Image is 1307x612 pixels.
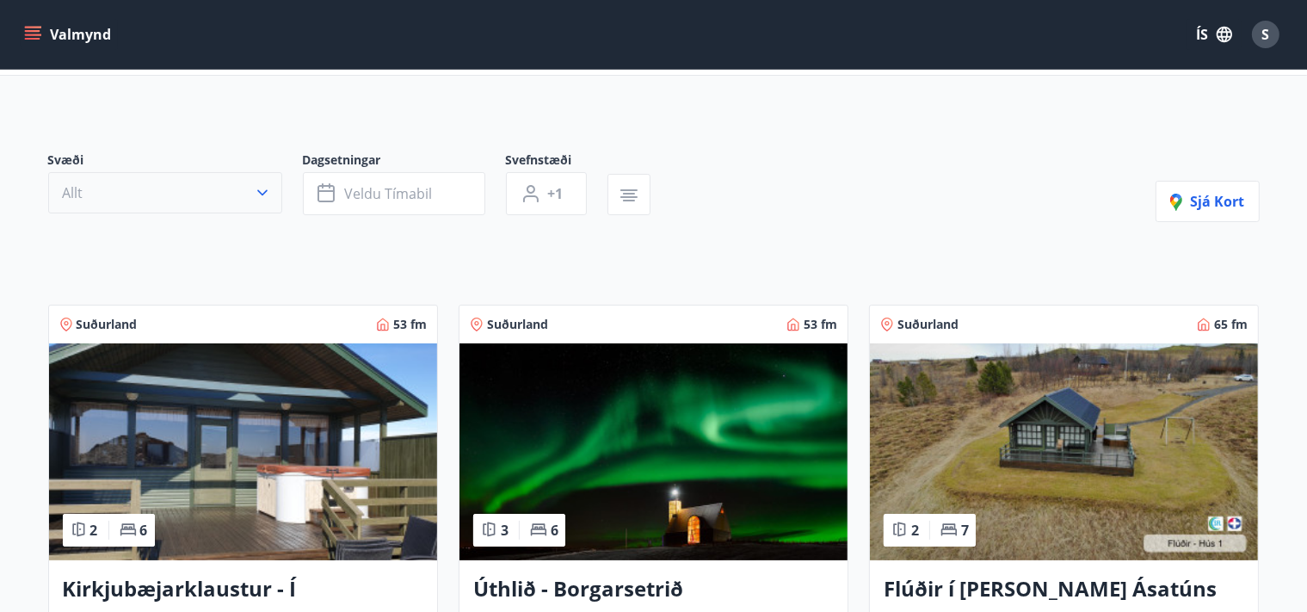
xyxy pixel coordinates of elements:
span: Dagsetningar [303,151,506,172]
span: Sjá kort [1170,192,1245,211]
img: Paella dish [49,343,437,560]
span: 53 fm [804,316,837,333]
span: Suðurland [77,316,138,333]
button: Sjá kort [1156,181,1260,222]
span: 3 [501,521,509,540]
span: 53 fm [393,316,427,333]
span: 6 [551,521,558,540]
button: ÍS [1187,19,1242,50]
button: S [1245,14,1286,55]
img: Paella dish [870,343,1258,560]
span: 2 [911,521,919,540]
span: 65 fm [1214,316,1248,333]
span: +1 [548,184,564,203]
span: Veldu tímabil [345,184,433,203]
h3: Úthlið - Borgarsetrið [473,574,834,605]
h3: Flúðir í [PERSON_NAME] Ásatúns hús 1 - í [GEOGRAPHIC_DATA] C [884,574,1244,605]
span: Allt [63,183,83,202]
button: Veldu tímabil [303,172,485,215]
button: +1 [506,172,587,215]
button: menu [21,19,118,50]
button: Allt [48,172,282,213]
span: Svefnstæði [506,151,607,172]
span: 6 [140,521,148,540]
span: Svæði [48,151,303,172]
img: Paella dish [459,343,848,560]
span: Suðurland [487,316,548,333]
h3: Kirkjubæjarklaustur - Í [PERSON_NAME] Hæðargarðs [63,574,423,605]
span: S [1262,25,1270,44]
span: 2 [90,521,98,540]
span: Suðurland [897,316,959,333]
span: 7 [961,521,969,540]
